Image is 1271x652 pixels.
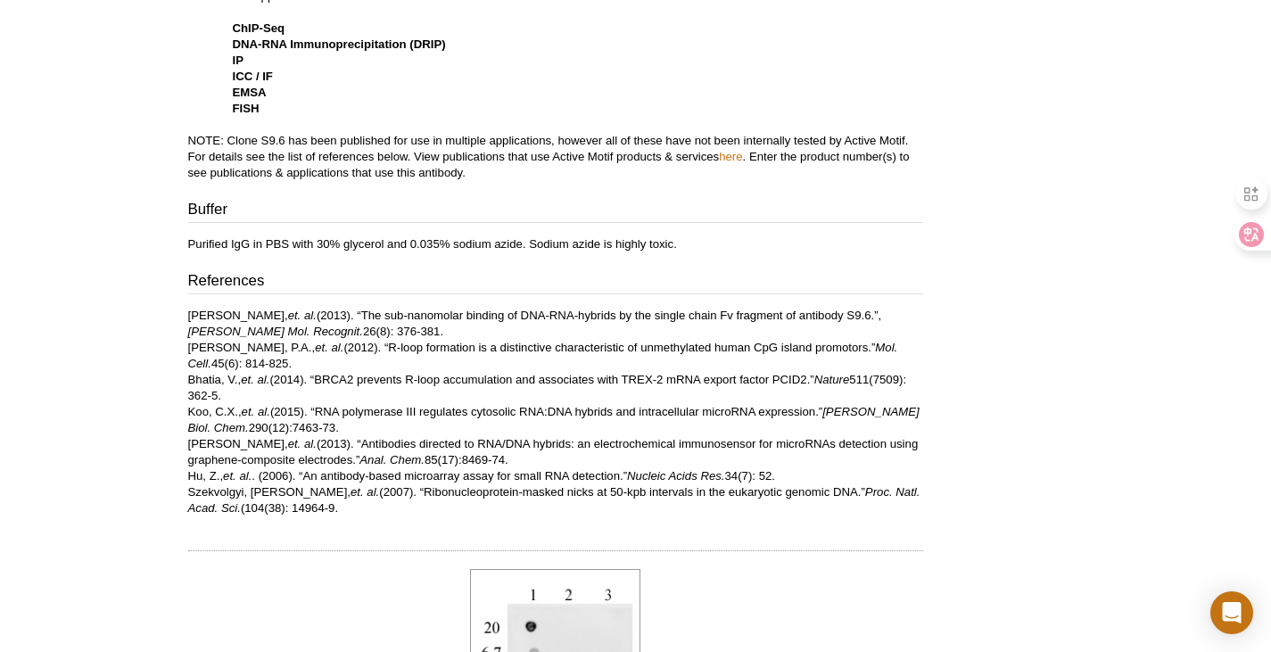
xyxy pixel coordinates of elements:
[315,341,343,354] i: et. al.
[233,86,267,99] strong: EMSA
[188,236,923,252] p: Purified IgG in PBS with 30% glycerol and 0.035% sodium azide. Sodium azide is highly toxic.
[719,150,742,163] a: here
[351,485,379,499] i: et. al.
[233,70,273,83] strong: ICC / IF
[242,405,270,418] i: et. al.
[814,373,850,386] i: Nature
[188,308,923,516] p: [PERSON_NAME], (2013). “The sub-nanomolar binding of DNA-RNA-hybrids by the single chain Fv fragm...
[288,309,317,322] i: et. al.
[359,453,425,466] i: Anal. Chem.
[627,469,724,483] i: Nucleic Acids Res.
[188,405,920,434] i: [PERSON_NAME] Biol. Chem.
[233,37,446,51] strong: DNA-RNA Immunoprecipitation (DRIP)
[233,21,285,35] strong: ChIP-Seq
[233,54,243,67] strong: IP
[241,373,269,386] i: et. al.
[188,270,923,295] h3: References
[233,102,260,115] strong: FISH
[223,469,252,483] i: et. al.
[1210,591,1253,634] div: Open Intercom Messenger
[188,325,363,338] i: [PERSON_NAME] Mol. Recognit.
[188,199,923,224] h3: Buffer
[288,437,317,450] i: et. al.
